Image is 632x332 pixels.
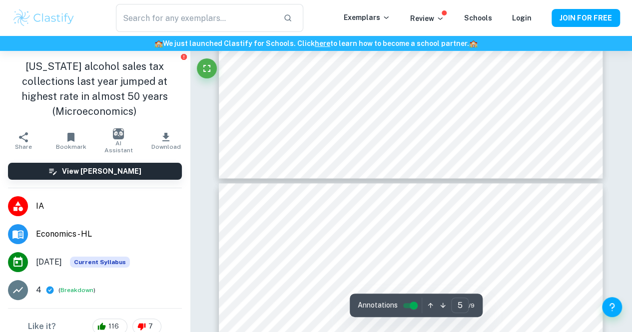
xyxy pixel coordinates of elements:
button: Help and Feedback [602,297,622,317]
span: Download [151,143,181,150]
span: 🏫 [469,39,478,47]
input: Search for any exemplars... [116,4,276,32]
span: Share [15,143,32,150]
button: Download [142,127,190,155]
span: [DATE] [36,256,62,268]
button: Breakdown [60,286,93,295]
button: View [PERSON_NAME] [8,163,182,180]
span: AI Assistant [101,140,136,154]
img: AI Assistant [113,128,124,139]
button: AI Assistant [95,127,142,155]
span: / 9 [469,301,475,310]
p: Review [410,13,444,24]
h6: We just launched Clastify for Schools. Click to learn how to become a school partner. [2,38,630,49]
p: Exemplars [344,12,390,23]
span: Bookmark [56,143,86,150]
span: 116 [103,322,124,332]
button: Bookmark [47,127,95,155]
a: Login [512,14,532,22]
img: Clastify logo [12,8,75,28]
span: 🏫 [154,39,163,47]
span: 7 [143,322,158,332]
span: Economics - HL [36,228,182,240]
button: JOIN FOR FREE [552,9,620,27]
span: Current Syllabus [70,257,130,268]
div: This exemplar is based on the current syllabus. Feel free to refer to it for inspiration/ideas wh... [70,257,130,268]
span: IA [36,200,182,212]
h1: [US_STATE] alcohol sales tax collections last year jumped at highest rate in almost 50 years (Mic... [8,59,182,119]
p: 4 [36,284,41,296]
h6: View [PERSON_NAME] [62,166,141,177]
span: Annotations [358,300,398,311]
span: ( ) [58,286,95,295]
button: Report issue [180,53,188,60]
a: here [315,39,330,47]
button: Fullscreen [197,58,217,78]
a: Schools [464,14,492,22]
